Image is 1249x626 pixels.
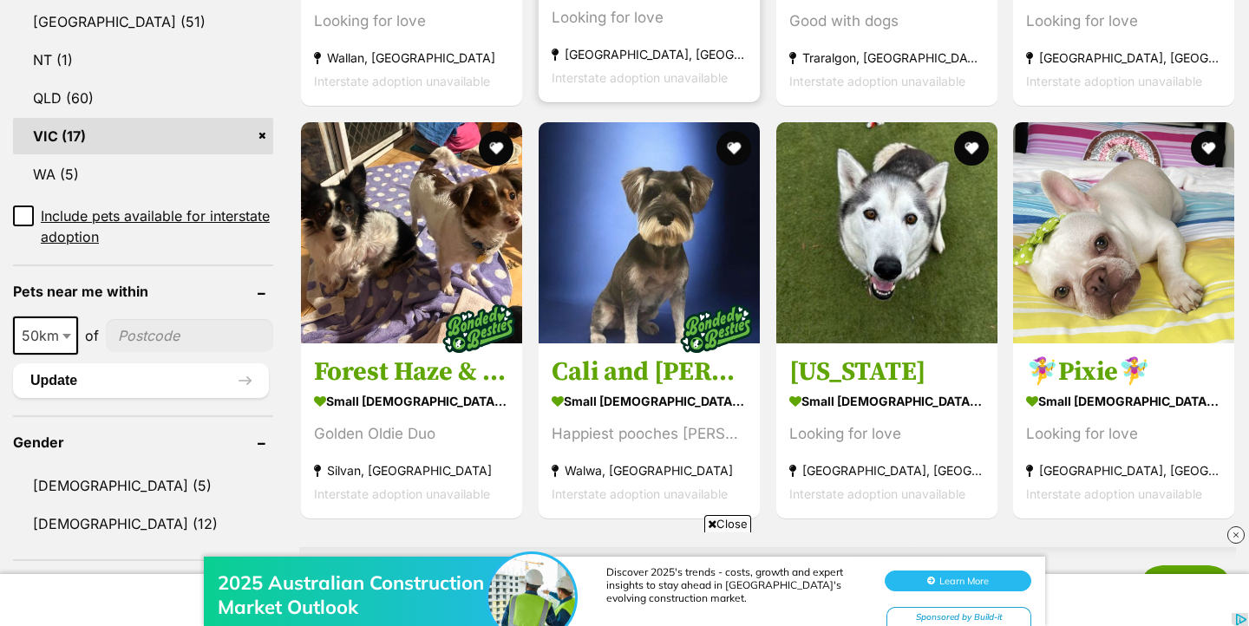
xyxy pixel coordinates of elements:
img: Cali and Theo - Schnauzer Dog [539,122,760,343]
div: Golden Oldie Duo [314,423,509,447]
header: Pets near me within [13,284,273,299]
a: QLD (60) [13,80,273,116]
button: Update [13,363,269,398]
a: [DEMOGRAPHIC_DATA] (12) [13,505,273,542]
img: Forest Haze & Spotted Wonder - Pomeranian x Papillon Dog [301,122,522,343]
a: Cali and [PERSON_NAME] small [DEMOGRAPHIC_DATA] Dog Happiest pooches [PERSON_NAME] Walwa, [GEOGRA... [539,343,760,519]
strong: small [DEMOGRAPHIC_DATA] Dog [1026,389,1221,414]
button: favourite [1191,131,1226,166]
a: Include pets available for interstate adoption [13,205,273,247]
div: Good with dogs [789,10,984,33]
strong: [GEOGRAPHIC_DATA], [GEOGRAPHIC_DATA] [1026,460,1221,483]
button: Learn More [885,49,1031,69]
button: favourite [479,131,513,166]
div: Discover 2025's trends - costs, growth and expert insights to stay ahead in [GEOGRAPHIC_DATA]'s e... [606,43,866,82]
strong: Walwa, [GEOGRAPHIC_DATA] [552,460,747,483]
strong: [GEOGRAPHIC_DATA], [GEOGRAPHIC_DATA] [552,42,747,66]
header: Gender [13,434,273,450]
span: of [85,325,99,346]
img: 2025 Australian Construction Market Outlook [488,32,575,119]
img: bonded besties [673,286,760,373]
strong: [GEOGRAPHIC_DATA], [GEOGRAPHIC_DATA] [1026,46,1221,69]
strong: small [DEMOGRAPHIC_DATA] Dog [314,389,509,414]
span: Close [704,515,751,532]
a: 🧚‍♀️Pixie🧚‍♀️ small [DEMOGRAPHIC_DATA] Dog Looking for love [GEOGRAPHIC_DATA], [GEOGRAPHIC_DATA] ... [1013,343,1234,519]
div: Looking for love [1026,423,1221,447]
div: Looking for love [552,6,747,29]
strong: Wallan, [GEOGRAPHIC_DATA] [314,46,509,69]
div: Looking for love [789,423,984,447]
div: Looking for love [1026,10,1221,33]
span: 50km [13,316,78,355]
a: NT (1) [13,42,273,78]
div: Sponsored by Build-it [886,85,1031,107]
a: Forest Haze & Spotted Wonder small [DEMOGRAPHIC_DATA] Dog Golden Oldie Duo Silvan, [GEOGRAPHIC_DA... [301,343,522,519]
a: VIC (17) [13,118,273,154]
span: Interstate adoption unavailable [552,487,728,502]
strong: Traralgon, [GEOGRAPHIC_DATA] [789,46,984,69]
img: close_rtb.svg [1227,526,1245,544]
span: 50km [15,323,76,348]
a: [GEOGRAPHIC_DATA] (51) [13,3,273,40]
img: 🧚‍♀️Pixie🧚‍♀️ - French Bulldog [1013,122,1234,343]
span: Include pets available for interstate adoption [41,205,273,247]
span: Interstate adoption unavailable [1026,74,1202,88]
h3: Cali and [PERSON_NAME] [552,356,747,389]
span: Interstate adoption unavailable [789,74,965,88]
h3: 🧚‍♀️Pixie🧚‍♀️ [1026,356,1221,389]
a: [DEMOGRAPHIC_DATA] (5) [13,467,273,504]
a: WA (5) [13,156,273,192]
a: [US_STATE] small [DEMOGRAPHIC_DATA] Dog Looking for love [GEOGRAPHIC_DATA], [GEOGRAPHIC_DATA] Int... [776,343,997,519]
input: postcode [106,319,273,352]
span: Interstate adoption unavailable [552,70,728,85]
img: bonded besties [435,286,522,373]
h3: Forest Haze & Spotted Wonder [314,356,509,389]
div: 2025 Australian Construction Market Outlook [218,49,495,97]
button: favourite [716,131,751,166]
img: Alaska - Siberian Husky Dog [776,122,997,343]
div: Looking for love [314,10,509,33]
div: Happiest pooches [PERSON_NAME] [552,423,747,447]
span: Interstate adoption unavailable [314,487,490,502]
strong: [GEOGRAPHIC_DATA], [GEOGRAPHIC_DATA] [789,460,984,483]
strong: small [DEMOGRAPHIC_DATA] Dog [789,389,984,414]
strong: small [DEMOGRAPHIC_DATA] Dog [552,389,747,414]
strong: Silvan, [GEOGRAPHIC_DATA] [314,460,509,483]
span: Interstate adoption unavailable [314,74,490,88]
span: Interstate adoption unavailable [1026,487,1202,502]
span: Interstate adoption unavailable [789,487,965,502]
button: favourite [953,131,988,166]
h3: [US_STATE] [789,356,984,389]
